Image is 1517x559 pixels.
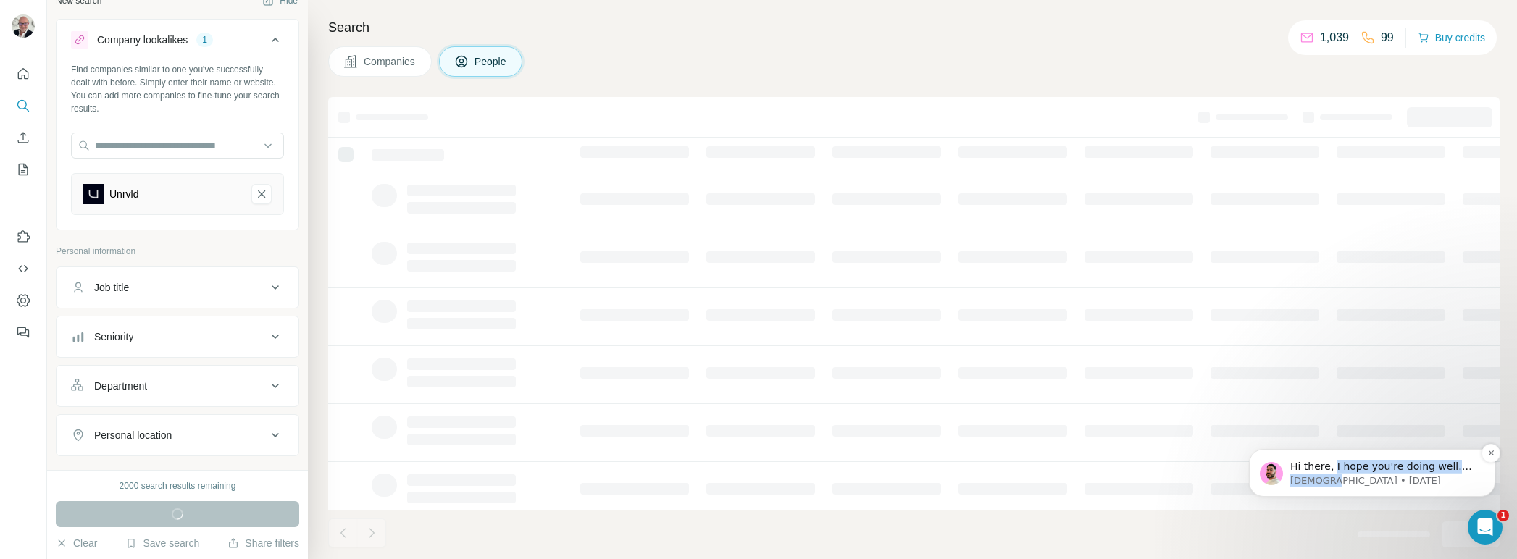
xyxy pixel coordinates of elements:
[109,187,138,201] div: Unrvld
[56,245,299,258] p: Personal information
[227,536,299,550] button: Share filters
[12,61,35,87] button: Quick start
[1418,28,1485,48] button: Buy credits
[1320,29,1349,46] p: 1,039
[12,287,35,314] button: Dashboard
[251,184,272,204] button: Unrvld-remove-button
[71,63,284,115] div: Find companies similar to one you've successfully dealt with before. Simply enter their name or w...
[12,256,35,282] button: Use Surfe API
[12,14,35,38] img: Avatar
[120,479,236,492] div: 2000 search results remaining
[57,369,298,403] button: Department
[1497,510,1509,521] span: 1
[196,33,213,46] div: 1
[1227,358,1517,520] iframe: Intercom notifications message
[12,125,35,151] button: Enrich CSV
[364,54,417,69] span: Companies
[57,270,298,305] button: Job title
[1468,510,1503,545] iframe: Intercom live chat
[22,91,268,139] div: message notification from Christian, 2d ago. Hi there, I hope you're doing well. For the credit r...
[94,280,129,295] div: Job title
[12,224,35,250] button: Use Surfe on LinkedIn
[94,379,147,393] div: Department
[94,428,172,442] div: Personal location
[125,536,199,550] button: Save search
[12,319,35,345] button: Feedback
[328,17,1500,38] h4: Search
[57,418,298,453] button: Personal location
[12,156,35,182] button: My lists
[63,117,250,130] p: Message from Christian, sent 2d ago
[254,86,273,105] button: Dismiss notification
[33,104,56,127] img: Profile image for Christian
[63,103,246,215] span: Hi there, I hope you're doing well. For the credit refill as you're on the Pro subscription Month...
[57,22,298,63] button: Company lookalikes1
[56,536,97,550] button: Clear
[94,329,133,344] div: Seniority
[475,54,508,69] span: People
[57,319,298,354] button: Seniority
[97,33,188,47] div: Company lookalikes
[1381,29,1394,46] p: 99
[12,93,35,119] button: Search
[83,184,104,204] img: Unrvld-logo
